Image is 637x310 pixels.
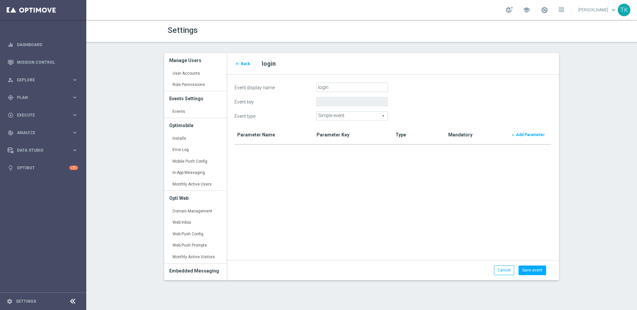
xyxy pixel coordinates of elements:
h2: login [262,60,551,68]
a: Monthly Active Visitors [164,251,227,263]
div: TK [618,4,630,16]
h3: Opti Web [169,191,222,205]
div: Plan [8,95,72,101]
button: gps_fixed Plan keyboard_arrow_right [7,95,78,100]
h3: Embedded Messaging [169,264,222,278]
span: Explore [17,78,72,82]
div: Dashboard [8,36,78,53]
i: play_circle_outline [8,112,14,118]
i: keyboard_arrow_right [72,94,78,101]
div: Execute [8,112,72,118]
span: Back [241,61,250,66]
a: Settings [16,299,36,303]
a: Mobile Push Config [164,156,227,168]
div: Mission Control [8,53,78,71]
label: Event type [230,111,311,119]
span: Execute [17,113,72,117]
span: Plan [17,96,72,100]
a: Web Push Prompts [164,240,227,252]
i: gps_fixed [8,95,14,101]
label: Event key [230,97,311,105]
h3: Optimobile [169,118,222,133]
i: arrow_back [235,61,240,66]
button: person_search Explore keyboard_arrow_right [7,77,78,83]
a: Role Permissions [164,79,227,91]
span: keyboard_arrow_down [610,6,617,14]
button: Save event [519,266,546,275]
div: Analyze [8,130,72,136]
span: Data Studio [17,148,72,152]
span: Analyze [17,131,72,135]
th: Mandatory [446,125,498,144]
a: Domain Management [164,205,227,217]
button: track_changes Analyze keyboard_arrow_right [7,130,78,135]
i: equalizer [8,42,14,48]
a: Monthly Active Users [164,179,227,191]
b: Add Parameter [516,132,545,137]
i: keyboard_arrow_right [72,77,78,83]
button: play_circle_outline Execute keyboard_arrow_right [7,113,78,118]
span: school [523,6,530,14]
div: Optibot [8,159,78,177]
a: Installs [164,133,227,145]
th: Type [393,125,446,144]
a: Optibot [17,159,69,177]
button: lightbulb Optibot 7 [7,165,78,171]
a: Dashboard [17,36,78,53]
i: keyboard_arrow_right [72,112,78,118]
h1: Settings [168,26,357,35]
i: keyboard_arrow_right [72,147,78,153]
a: Error Log [164,144,227,156]
i: lightbulb [8,165,14,171]
div: Data Studio [8,147,72,153]
a: User Accounts [164,68,227,80]
th: Parameter Name [235,125,314,144]
i: add [511,133,515,137]
button: Data Studio keyboard_arrow_right [7,148,78,153]
i: settings [7,298,13,304]
i: person_search [8,77,14,83]
a: In-App Messaging [164,167,227,179]
button: equalizer Dashboard [7,42,78,47]
a: Web Inbox [164,217,227,229]
a: Web Push Config [164,228,227,240]
a: Cancel [494,266,514,275]
a: [PERSON_NAME]keyboard_arrow_down [578,5,618,15]
a: Events [164,106,227,118]
a: Mission Control [17,53,78,71]
div: 7 [69,166,78,170]
h3: Events Settings [169,91,222,106]
a: Container Management [164,278,227,290]
th: Parameter Key [314,125,393,144]
button: Mission Control [7,60,78,65]
input: New event name [316,83,388,92]
i: keyboard_arrow_right [72,129,78,136]
div: Explore [8,77,72,83]
label: Event display name [230,83,311,91]
h3: Manage Users [169,53,222,68]
i: track_changes [8,130,14,136]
